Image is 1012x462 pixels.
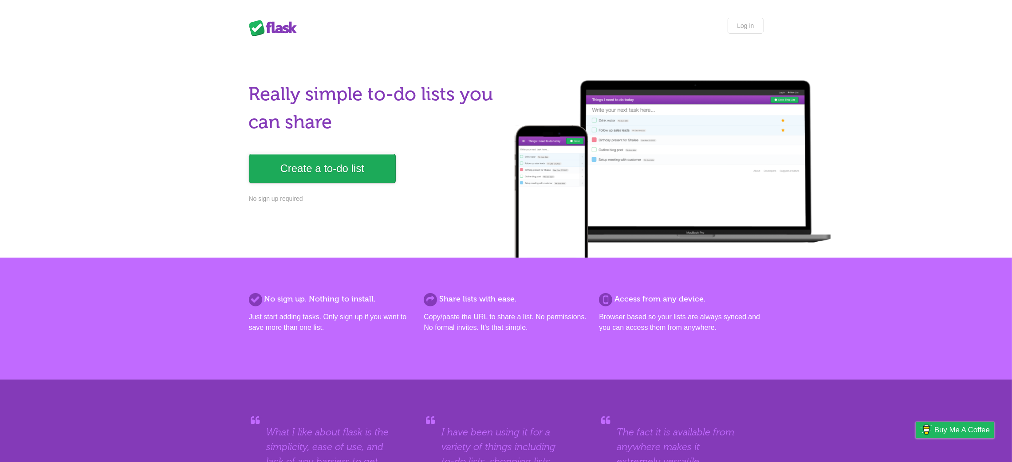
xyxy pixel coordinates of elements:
[599,312,763,333] p: Browser based so your lists are always synced and you can access them from anywhere.
[934,422,990,438] span: Buy me a coffee
[249,80,501,136] h1: Really simple to-do lists you can share
[916,422,994,438] a: Buy me a coffee
[920,422,932,437] img: Buy me a coffee
[249,312,413,333] p: Just start adding tasks. Only sign up if you want to save more than one list.
[424,312,588,333] p: Copy/paste the URL to share a list. No permissions. No formal invites. It's that simple.
[249,20,302,36] div: Flask Lists
[599,293,763,305] h2: Access from any device.
[728,18,763,34] a: Log in
[249,293,413,305] h2: No sign up. Nothing to install.
[249,194,501,204] p: No sign up required
[424,293,588,305] h2: Share lists with ease.
[249,154,396,183] a: Create a to-do list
